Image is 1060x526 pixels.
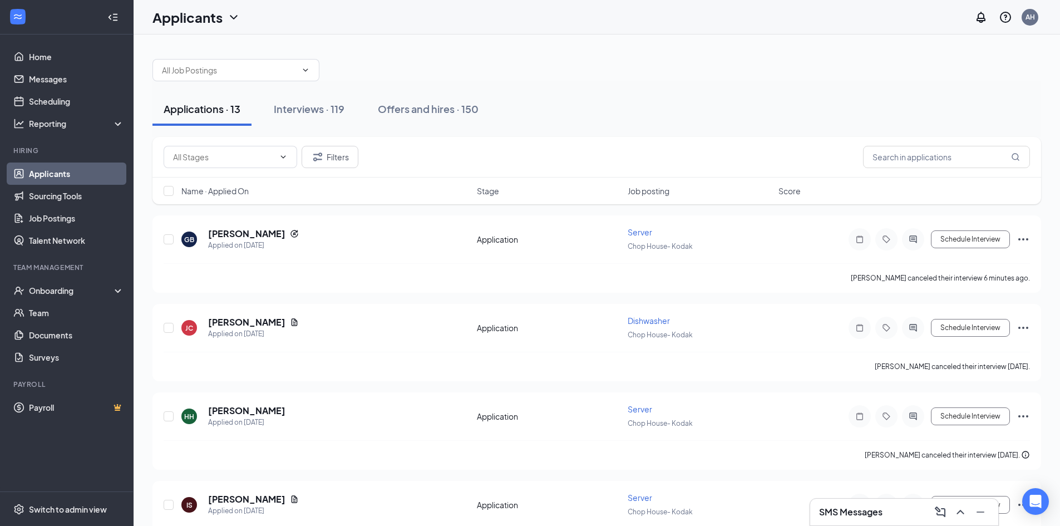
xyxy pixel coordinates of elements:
a: Team [29,302,124,324]
h5: [PERSON_NAME] [208,316,285,328]
svg: Document [290,318,299,327]
svg: Notifications [974,11,988,24]
button: Schedule Interview [931,407,1010,425]
a: Job Postings [29,207,124,229]
span: Chop House- Kodak [628,508,693,516]
svg: Ellipses [1017,321,1030,335]
button: Schedule Interview [931,230,1010,248]
input: All Job Postings [162,64,297,76]
a: Talent Network [29,229,124,252]
span: Server [628,404,652,414]
svg: ChevronDown [227,11,240,24]
span: Job posting [628,185,669,196]
a: Applicants [29,163,124,185]
div: Applied on [DATE] [208,328,299,340]
span: Server [628,227,652,237]
a: Home [29,46,124,68]
svg: Minimize [974,505,987,519]
a: Surveys [29,346,124,368]
svg: Ellipses [1017,498,1030,512]
div: Payroll [13,380,122,389]
svg: ChevronUp [954,505,967,519]
div: Offers and hires · 150 [378,102,479,116]
a: Messages [29,68,124,90]
h5: [PERSON_NAME] [208,405,285,417]
svg: ActiveChat [906,235,920,244]
span: Chop House- Kodak [628,242,693,250]
a: Sourcing Tools [29,185,124,207]
svg: Info [1021,450,1030,459]
input: Search in applications [863,146,1030,168]
span: Server [628,493,652,503]
button: ComposeMessage [931,503,949,521]
div: Application [477,322,621,333]
div: [PERSON_NAME] canceled their interview [DATE]. [865,450,1030,461]
svg: WorkstreamLogo [12,11,23,22]
div: Interviews · 119 [274,102,344,116]
h1: Applicants [152,8,223,27]
button: Schedule Interview [931,496,1010,514]
span: Chop House- Kodak [628,419,693,427]
span: Stage [477,185,499,196]
svg: Ellipses [1017,410,1030,423]
span: Chop House- Kodak [628,331,693,339]
div: Applied on [DATE] [208,505,299,517]
span: Name · Applied On [181,185,249,196]
a: Scheduling [29,90,124,112]
svg: Collapse [107,12,119,23]
button: Schedule Interview [931,319,1010,337]
div: Open Intercom Messenger [1022,488,1049,515]
input: All Stages [173,151,274,163]
svg: Tag [880,412,893,421]
a: PayrollCrown [29,396,124,419]
h3: SMS Messages [819,506,882,518]
svg: Reapply [290,229,299,238]
h5: [PERSON_NAME] [208,228,285,240]
a: Documents [29,324,124,346]
svg: Filter [311,150,324,164]
svg: ActiveChat [906,323,920,332]
svg: Ellipses [1017,233,1030,246]
svg: ActiveChat [906,412,920,421]
button: Minimize [972,503,989,521]
svg: Note [853,323,866,332]
div: HH [184,412,194,421]
svg: ChevronDown [301,66,310,75]
svg: QuestionInfo [999,11,1012,24]
div: AH [1026,12,1035,22]
svg: Note [853,412,866,421]
div: Reporting [29,118,125,129]
div: IS [186,500,193,510]
div: Onboarding [29,285,115,296]
h5: [PERSON_NAME] [208,493,285,505]
div: JC [185,323,193,333]
svg: Note [853,235,866,244]
svg: Tag [880,323,893,332]
svg: Document [290,495,299,504]
span: Score [778,185,801,196]
div: Applied on [DATE] [208,240,299,251]
div: Team Management [13,263,122,272]
svg: UserCheck [13,285,24,296]
svg: ChevronDown [279,153,288,161]
button: Filter Filters [302,146,358,168]
svg: MagnifyingGlass [1011,153,1020,161]
div: GB [184,235,194,244]
div: Application [477,234,621,245]
button: ChevronUp [951,503,969,521]
div: Application [477,411,621,422]
div: Applications · 13 [164,102,240,116]
svg: Analysis [13,118,24,129]
div: [PERSON_NAME] canceled their interview 6 minutes ago. [851,273,1030,284]
div: Applied on [DATE] [208,417,285,428]
svg: ComposeMessage [934,505,947,519]
svg: Settings [13,504,24,515]
div: Application [477,499,621,510]
svg: Tag [880,235,893,244]
span: Dishwasher [628,316,670,326]
div: Switch to admin view [29,504,107,515]
div: [PERSON_NAME] canceled their interview [DATE]. [875,361,1030,372]
div: Hiring [13,146,122,155]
